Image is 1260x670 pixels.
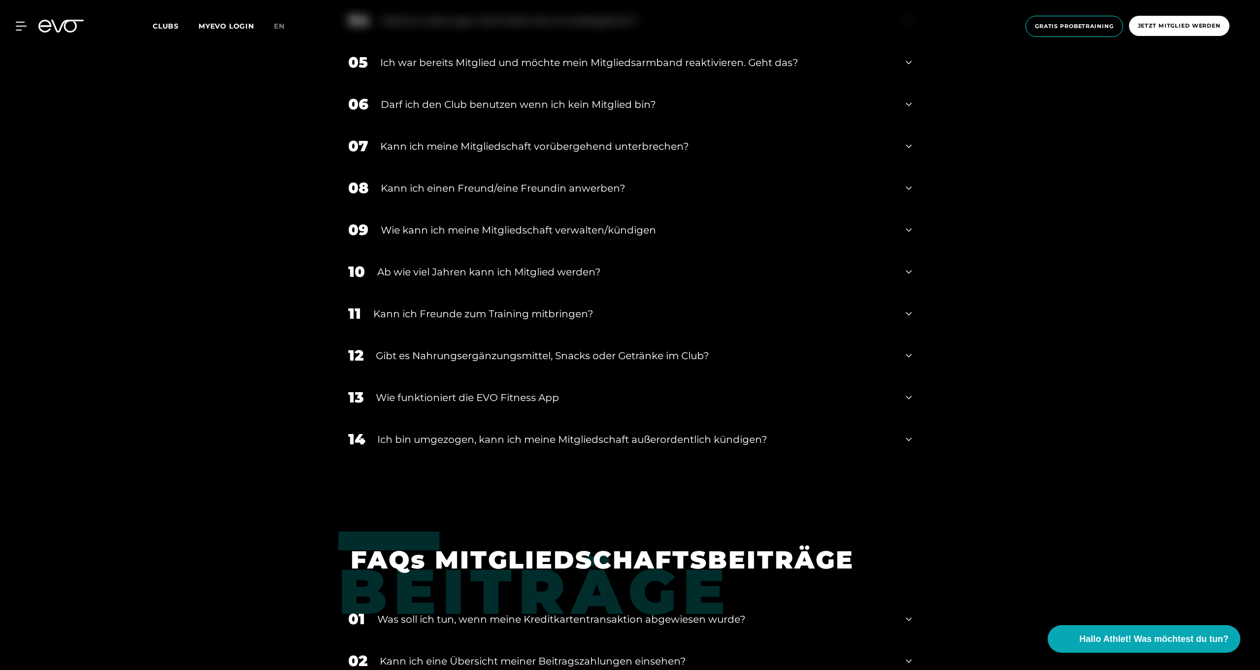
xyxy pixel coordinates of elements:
div: Gibt es Nahrungsergänzungsmittel, Snacks oder Getränke im Club? [376,348,894,363]
a: Jetzt Mitglied werden [1126,16,1232,37]
a: Gratis Probetraining [1023,16,1126,37]
div: 11 [348,302,361,325]
div: 10 [348,261,365,283]
span: Clubs [153,22,179,31]
span: Jetzt Mitglied werden [1138,22,1221,30]
div: 12 [348,344,364,367]
span: en [274,22,285,31]
div: Ab wie viel Jahren kann ich Mitglied werden? [377,265,894,279]
div: Kann ich einen Freund/eine Freundin anwerben? [381,181,894,196]
div: Wie funktioniert die EVO Fitness App [376,390,894,405]
span: Hallo Athlet! Was möchtest du tun? [1079,633,1228,646]
div: 01 [348,608,365,630]
div: Darf ich den Club benutzen wenn ich kein Mitglied bin? [381,97,894,112]
div: Kann ich Freunde zum Training mitbringen? [373,306,894,321]
div: Kann ich meine Mitgliedschaft vorübergehend unterbrechen? [380,139,894,154]
div: Kann ich eine Übersicht meiner Beitragszahlungen einsehen? [380,654,894,669]
a: MYEVO LOGIN [199,22,254,31]
div: 08 [348,177,368,199]
div: Ich war bereits Mitglied und möchte mein Mitgliedsarmband reaktivieren. Geht das? [380,55,894,70]
div: 06 [348,93,368,115]
a: Clubs [153,21,199,31]
div: 14 [348,428,365,450]
div: 09 [348,219,368,241]
div: Wie kann ich meine Mitgliedschaft verwalten/kündigen [381,223,894,237]
h1: FAQs MITGLIEDSCHAFTSBEITRÄGE [351,544,897,576]
div: Ich bin umgezogen, kann ich meine Mitgliedschaft außerordentlich kündigen? [377,432,894,447]
div: 05 [348,51,368,73]
a: en [274,21,297,32]
span: Gratis Probetraining [1035,22,1114,31]
div: Was soll ich tun, wenn meine Kreditkartentransaktion abgewiesen wurde? [377,612,894,627]
div: 07 [348,135,368,157]
div: 13 [348,386,364,408]
button: Hallo Athlet! Was möchtest du tun? [1048,625,1240,653]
